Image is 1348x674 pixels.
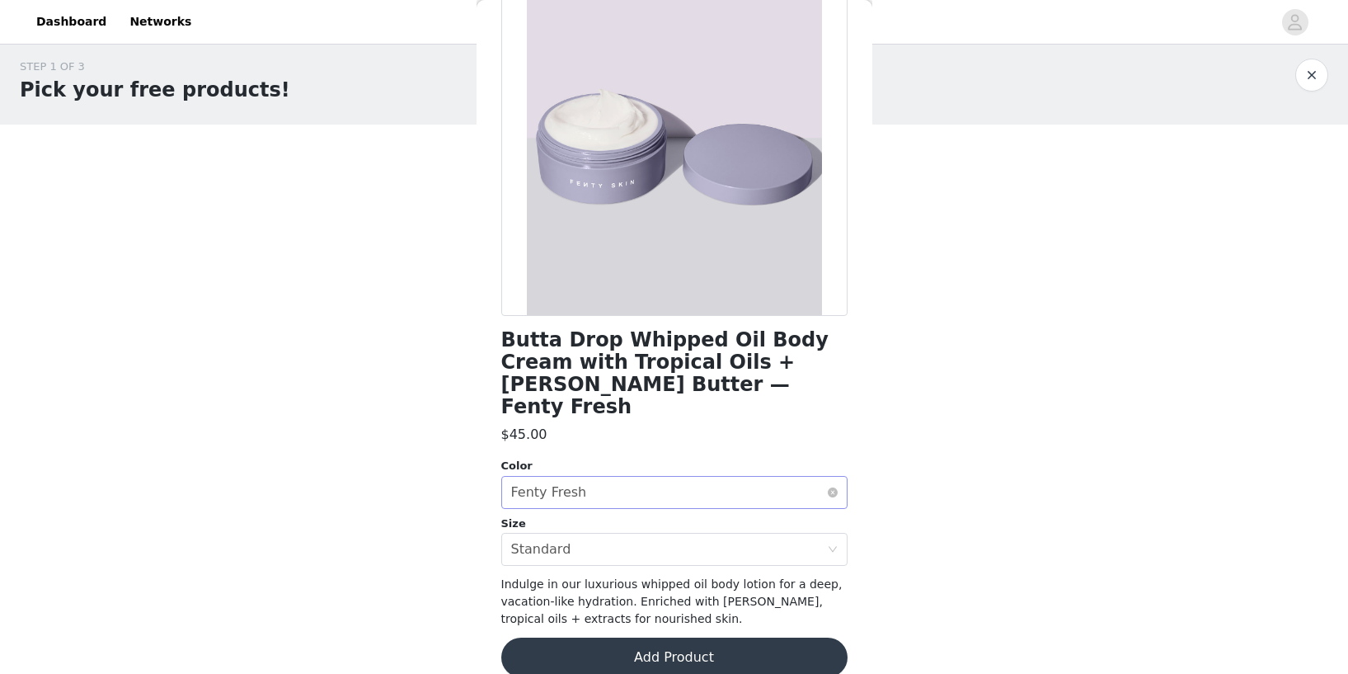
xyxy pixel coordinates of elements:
[501,458,848,474] div: Color
[20,75,290,105] h1: Pick your free products!
[511,477,587,508] div: Fenty Fresh
[828,488,838,497] i: icon: close-circle
[20,59,290,75] div: STEP 1 OF 3
[501,516,848,532] div: Size
[501,577,843,625] span: Indulge in our luxurious whipped oil body lotion for a deep, vacation-like hydration. Enriched wi...
[501,425,547,445] h3: $45.00
[511,534,571,565] div: Standard
[26,3,116,40] a: Dashboard
[120,3,201,40] a: Networks
[1287,9,1303,35] div: avatar
[501,329,848,418] h1: Butta Drop Whipped Oil Body Cream with Tropical Oils + [PERSON_NAME] Butter — Fenty Fresh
